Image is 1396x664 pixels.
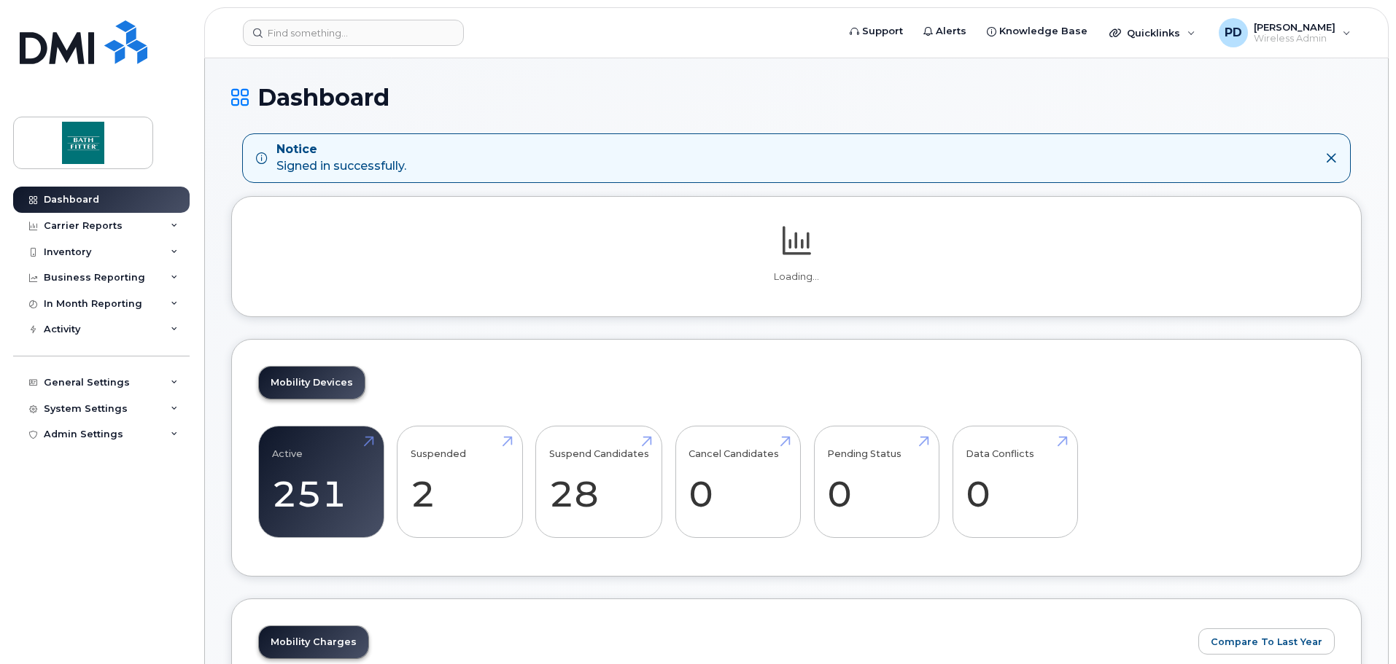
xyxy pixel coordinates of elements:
[258,270,1335,284] p: Loading...
[259,626,368,658] a: Mobility Charges
[689,434,787,530] a: Cancel Candidates 0
[411,434,509,530] a: Suspended 2
[549,434,649,530] a: Suspend Candidates 28
[966,434,1064,530] a: Data Conflicts 0
[1211,635,1322,649] span: Compare To Last Year
[259,367,365,399] a: Mobility Devices
[827,434,926,530] a: Pending Status 0
[272,434,371,530] a: Active 251
[276,141,406,158] strong: Notice
[1198,628,1335,655] button: Compare To Last Year
[231,85,1362,110] h1: Dashboard
[276,141,406,175] div: Signed in successfully.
